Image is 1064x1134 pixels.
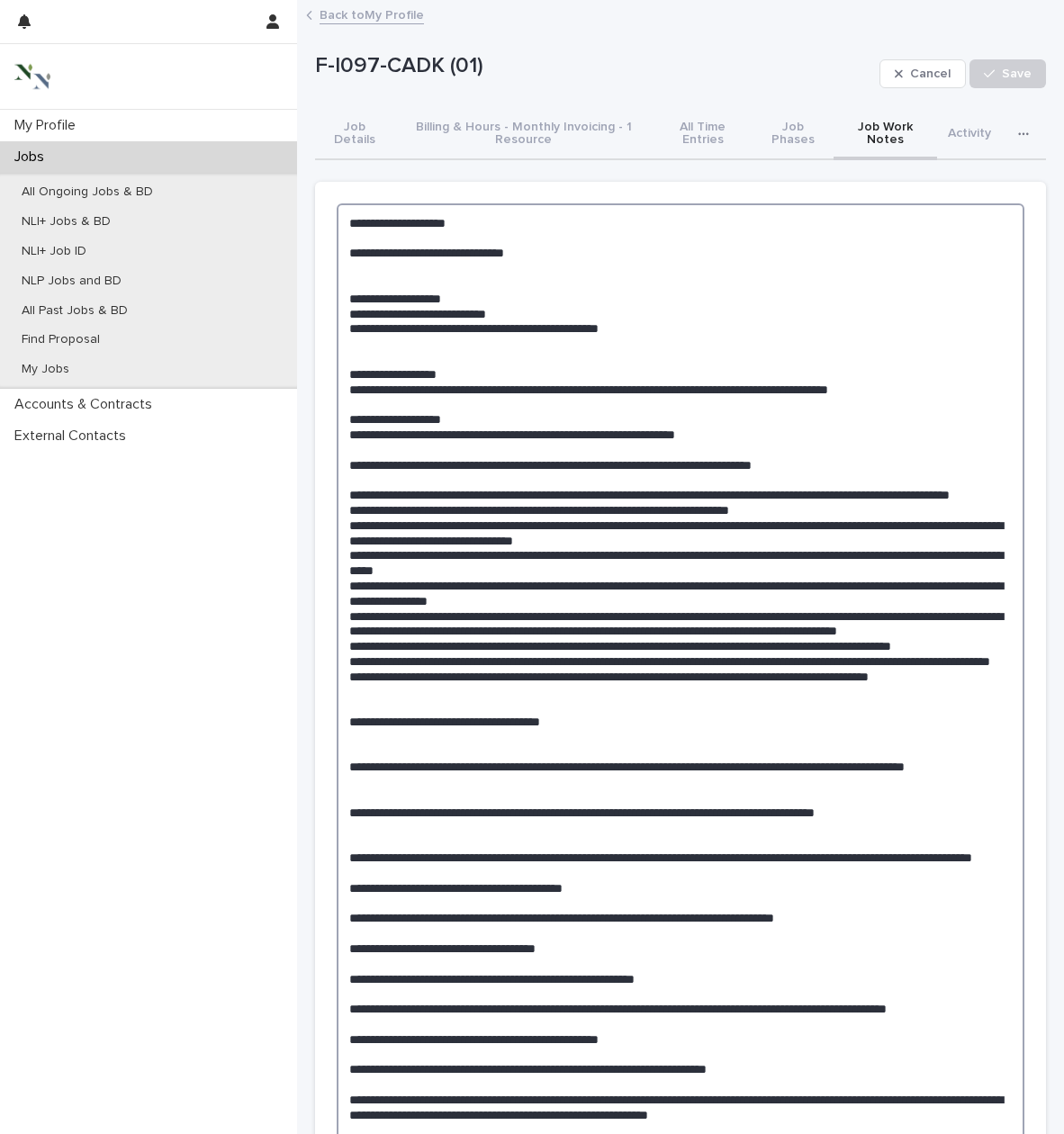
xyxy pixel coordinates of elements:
[1002,67,1032,80] span: Save
[7,274,136,289] p: NLP Jobs and BD
[7,303,142,319] p: All Past Jobs & BD
[315,110,394,160] button: Job Details
[753,110,833,160] button: Job Phases
[834,110,937,160] button: Job Work Notes
[14,58,50,94] img: 3bAFpBnQQY6ys9Fa9hsD
[7,148,59,166] p: Jobs
[315,53,872,79] p: F-I097-CADK (01)
[653,110,753,160] button: All Time Entries
[7,117,90,134] p: My Profile
[7,396,167,413] p: Accounts & Contracts
[7,214,125,229] p: NLI+ Jobs & BD
[879,59,966,88] button: Cancel
[910,67,951,80] span: Cancel
[394,110,654,160] button: Billing & Hours - Monthly Invoicing - 1 Resource
[7,362,84,377] p: My Jobs
[7,244,101,259] p: NLI+ Job ID
[7,332,114,347] p: Find Proposal
[969,59,1046,88] button: Save
[7,184,167,200] p: All Ongoing Jobs & BD
[937,110,1002,160] button: Activity
[7,427,140,445] p: External Contacts
[320,4,424,24] a: Back toMy Profile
